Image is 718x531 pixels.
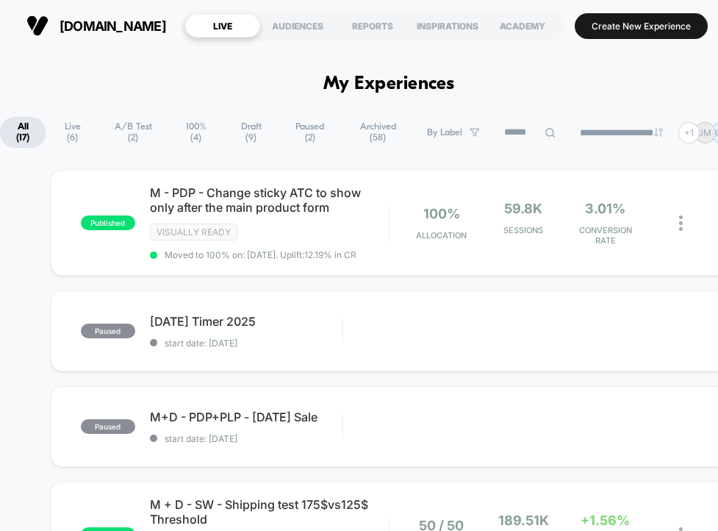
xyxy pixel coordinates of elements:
[81,215,135,230] span: published
[679,215,683,231] img: close
[568,225,642,246] span: CONVERSION RATE
[423,206,460,221] span: 100%
[280,117,340,148] span: Paused ( 2 )
[150,224,237,240] span: Visually ready
[585,201,625,216] span: 3.01%
[150,185,389,215] span: M - PDP - Change sticky ATC to show only after the main product form
[498,513,549,528] span: 189.51k
[654,128,663,137] img: end
[185,14,260,38] div: LIVE
[678,122,700,143] div: + 1
[26,15,49,37] img: Visually logo
[342,117,414,148] span: Archived ( 58 )
[416,230,467,240] span: Allocation
[575,13,708,39] button: Create New Experience
[581,513,630,528] span: +1.56%
[225,117,278,148] span: Draft ( 9 )
[504,201,542,216] span: 59.8k
[150,497,389,527] span: M + D - SW - Shipping test 175$vs125$ Threshold
[150,314,342,329] span: [DATE] Timer 2025
[48,117,97,148] span: Live ( 6 )
[150,410,342,424] span: M+D - PDP+PLP - [DATE] Sale
[323,74,455,95] h1: My Experiences
[410,14,485,38] div: INSPIRATIONS
[335,14,410,38] div: REPORTS
[165,249,356,260] span: Moved to 100% on: [DATE] . Uplift: 12.19% in CR
[485,14,560,38] div: ACADEMY
[81,324,135,338] span: paused
[150,338,342,349] span: start date: [DATE]
[81,419,135,434] span: paused
[487,225,561,235] span: Sessions
[99,117,167,148] span: A/B Test ( 2 )
[169,117,222,148] span: 100% ( 4 )
[427,127,462,138] span: By Label
[260,14,335,38] div: AUDIENCES
[22,14,170,38] button: [DOMAIN_NAME]
[60,18,166,34] span: [DOMAIN_NAME]
[150,433,342,444] span: start date: [DATE]
[698,127,711,138] p: JM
